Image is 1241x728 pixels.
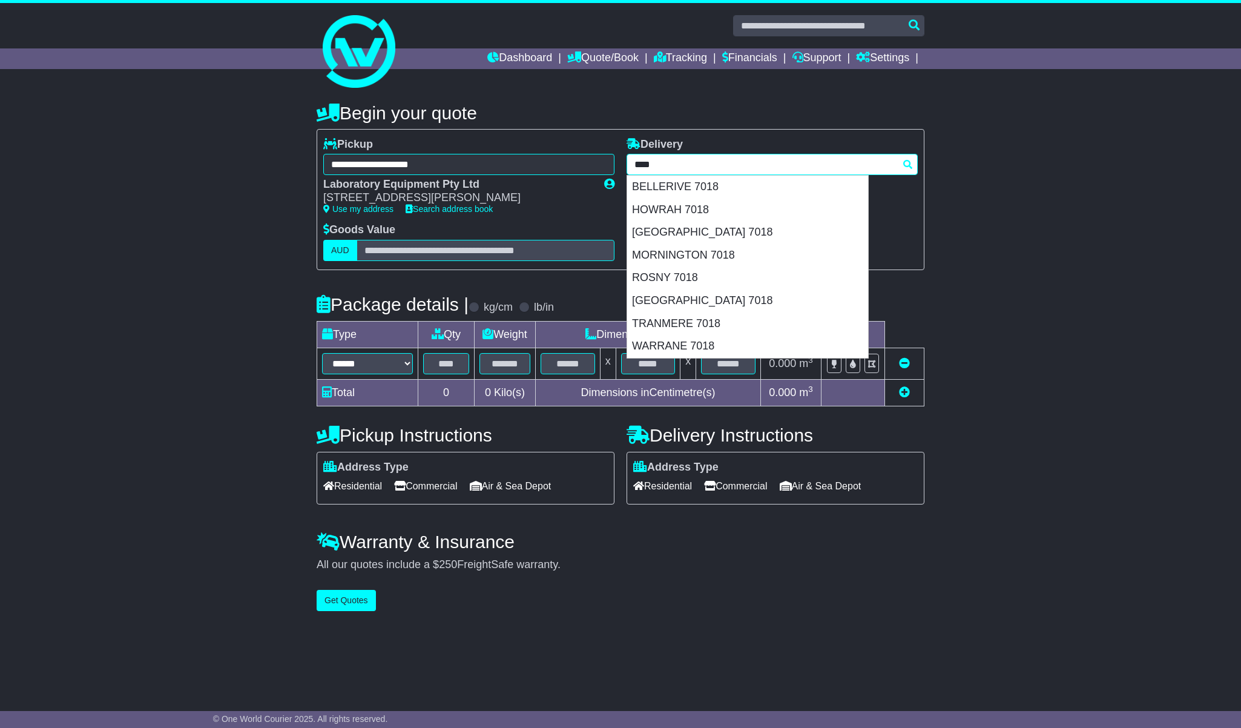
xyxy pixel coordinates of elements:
label: kg/cm [484,301,513,314]
div: ROSNY 7018 [627,266,868,290]
typeahead: Please provide city [627,154,918,175]
label: Address Type [323,461,409,474]
sup: 3 [808,385,813,394]
div: TRANMERE 7018 [627,313,868,336]
td: 0 [418,379,475,406]
label: Pickup [323,138,373,151]
a: Add new item [899,386,910,399]
span: © One World Courier 2025. All rights reserved. [213,714,388,724]
label: AUD [323,240,357,261]
td: x [680,348,696,379]
h4: Begin your quote [317,103,924,123]
td: Dimensions in Centimetre(s) [535,379,760,406]
span: Air & Sea Depot [780,477,861,495]
td: Qty [418,321,475,348]
label: Goods Value [323,223,395,237]
h4: Delivery Instructions [627,425,924,445]
label: lb/in [534,301,554,314]
a: Use my address [323,204,393,214]
a: Financials [722,48,777,69]
div: Laboratory Equipment Pty Ltd [323,178,592,191]
span: 0.000 [769,386,796,399]
td: Kilo(s) [475,379,536,406]
div: [GEOGRAPHIC_DATA] 7018 [627,290,868,313]
a: Remove this item [899,357,910,369]
label: Address Type [633,461,719,474]
span: 0 [485,386,491,399]
a: Support [792,48,841,69]
div: HOWRAH 7018 [627,199,868,222]
h4: Warranty & Insurance [317,532,924,552]
a: Dashboard [487,48,552,69]
div: [STREET_ADDRESS][PERSON_NAME] [323,191,592,205]
a: Search address book [406,204,493,214]
span: 0.000 [769,357,796,369]
td: Total [317,379,418,406]
td: x [600,348,616,379]
label: Delivery [627,138,683,151]
span: Residential [323,477,382,495]
div: [GEOGRAPHIC_DATA] 7018 [627,221,868,244]
h4: Pickup Instructions [317,425,614,445]
span: m [799,357,813,369]
span: 250 [439,558,457,571]
span: Commercial [704,477,767,495]
a: Settings [856,48,909,69]
div: WARRANE 7018 [627,335,868,358]
span: Air & Sea Depot [470,477,551,495]
td: Type [317,321,418,348]
span: m [799,386,813,399]
h4: Package details | [317,294,469,314]
div: All our quotes include a $ FreightSafe warranty. [317,558,924,572]
a: Quote/Book [567,48,639,69]
td: Weight [475,321,536,348]
a: Tracking [654,48,707,69]
div: MORNINGTON 7018 [627,244,868,267]
span: Commercial [394,477,457,495]
span: Residential [633,477,692,495]
div: BELLERIVE 7018 [627,176,868,199]
td: Dimensions (L x W x H) [535,321,760,348]
sup: 3 [808,356,813,365]
button: Get Quotes [317,590,376,611]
